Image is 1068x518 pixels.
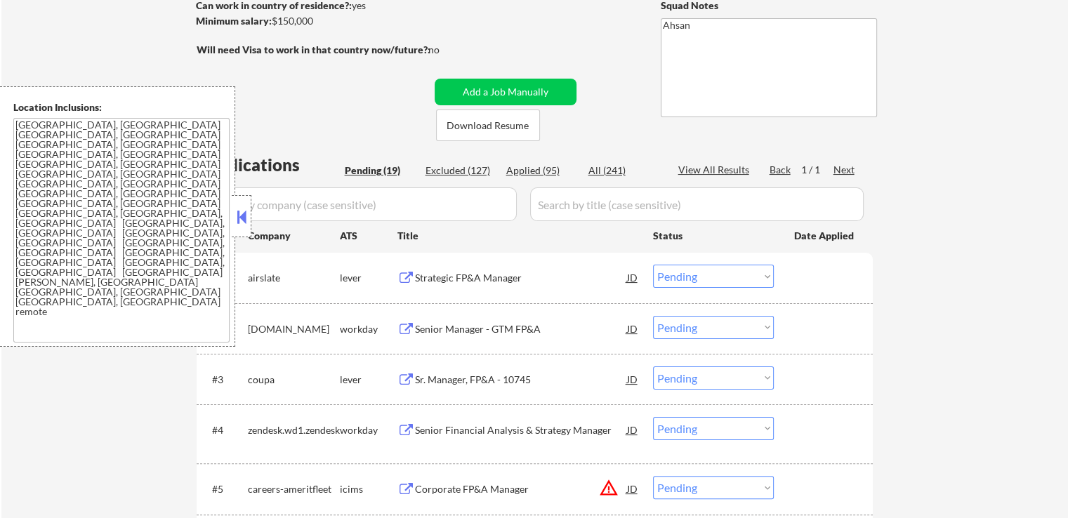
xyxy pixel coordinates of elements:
div: Excluded (127) [426,164,496,178]
input: Search by company (case sensitive) [201,187,517,221]
div: Corporate FP&A Manager [415,482,627,496]
button: Download Resume [436,109,540,141]
div: #5 [212,482,237,496]
div: Sr. Manager, FP&A - 10745 [415,373,627,387]
div: ATS [340,229,397,243]
div: Senior Manager - GTM FP&A [415,322,627,336]
div: Next [833,163,856,177]
input: Search by title (case sensitive) [530,187,864,221]
div: [DOMAIN_NAME] [248,322,340,336]
div: Pending (19) [345,164,415,178]
div: Senior Financial Analysis & Strategy Manager [415,423,627,437]
div: JD [626,476,640,501]
div: $150,000 [196,14,430,28]
div: JD [626,316,640,341]
div: #3 [212,373,237,387]
div: icims [340,482,397,496]
div: airslate [248,271,340,285]
strong: Minimum salary: [196,15,272,27]
button: warning_amber [599,478,619,498]
div: JD [626,265,640,290]
div: lever [340,271,397,285]
div: Applied (95) [506,164,576,178]
div: All (241) [588,164,659,178]
div: Status [653,223,774,248]
div: workday [340,322,397,336]
div: no [428,43,468,57]
div: 1 / 1 [801,163,833,177]
div: Applications [201,157,340,173]
div: Company [248,229,340,243]
div: careers-ameritfleet [248,482,340,496]
div: JD [626,366,640,392]
div: Date Applied [794,229,856,243]
div: View All Results [678,163,753,177]
div: Back [770,163,792,177]
div: coupa [248,373,340,387]
div: #4 [212,423,237,437]
div: zendesk.wd1.zendesk [248,423,340,437]
div: lever [340,373,397,387]
strong: Will need Visa to work in that country now/future?: [197,44,430,55]
button: Add a Job Manually [435,79,576,105]
div: Strategic FP&A Manager [415,271,627,285]
div: JD [626,417,640,442]
div: workday [340,423,397,437]
div: Location Inclusions: [13,100,230,114]
div: Title [397,229,640,243]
